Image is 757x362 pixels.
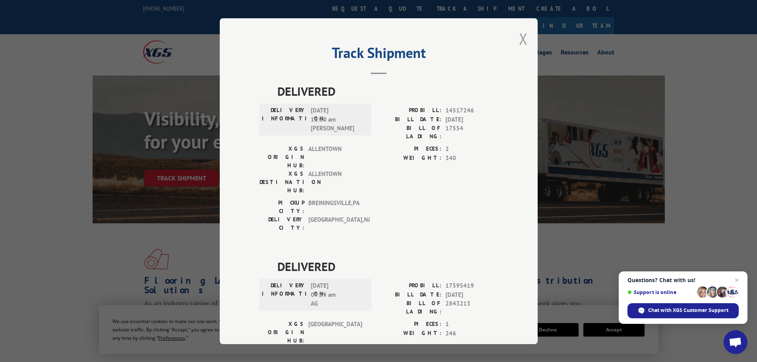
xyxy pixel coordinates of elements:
span: [DATE] [445,290,498,299]
span: 17595419 [445,281,498,290]
label: BILL DATE: [379,115,441,124]
span: Questions? Chat with us! [627,277,739,283]
span: 246 [445,329,498,338]
label: DELIVERY INFORMATION: [262,281,307,308]
span: [GEOGRAPHIC_DATA] , NJ [308,215,362,232]
span: 14517246 [445,106,498,115]
label: XGS DESTINATION HUB: [259,170,304,195]
label: PIECES: [379,320,441,329]
label: XGS ORIGIN HUB: [259,320,304,345]
label: BILL OF LADING: [379,299,441,316]
span: DELIVERED [277,82,498,100]
span: 2 [445,145,498,154]
span: ALLENTOWN [308,145,362,170]
label: PROBILL: [379,281,441,290]
label: BILL OF LADING: [379,124,441,141]
label: BILL DATE: [379,290,441,299]
span: [DATE] 10:30 am [PERSON_NAME] [311,106,364,133]
label: WEIGHT: [379,329,441,338]
span: DELIVERED [277,257,498,275]
span: Support is online [627,289,694,295]
h2: Track Shipment [259,47,498,62]
div: Chat with XGS Customer Support [627,303,739,318]
span: 17554 [445,124,498,141]
label: XGS ORIGIN HUB: [259,145,304,170]
span: 1 [445,320,498,329]
span: [GEOGRAPHIC_DATA] [308,320,362,345]
span: BREININGSVILLE , PA [308,199,362,215]
span: ALLENTOWN [308,170,362,195]
span: [DATE] 09:59 am AG [311,281,364,308]
span: 2843213 [445,299,498,316]
div: Open chat [724,330,747,354]
label: PROBILL: [379,106,441,115]
label: PICKUP CITY: [259,199,304,215]
label: DELIVERY INFORMATION: [262,106,307,133]
span: Close chat [732,275,742,285]
span: Chat with XGS Customer Support [648,307,728,314]
label: PIECES: [379,145,441,154]
button: Close modal [519,28,528,49]
span: [DATE] [445,115,498,124]
span: 340 [445,153,498,163]
label: WEIGHT: [379,153,441,163]
label: DELIVERY CITY: [259,215,304,232]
